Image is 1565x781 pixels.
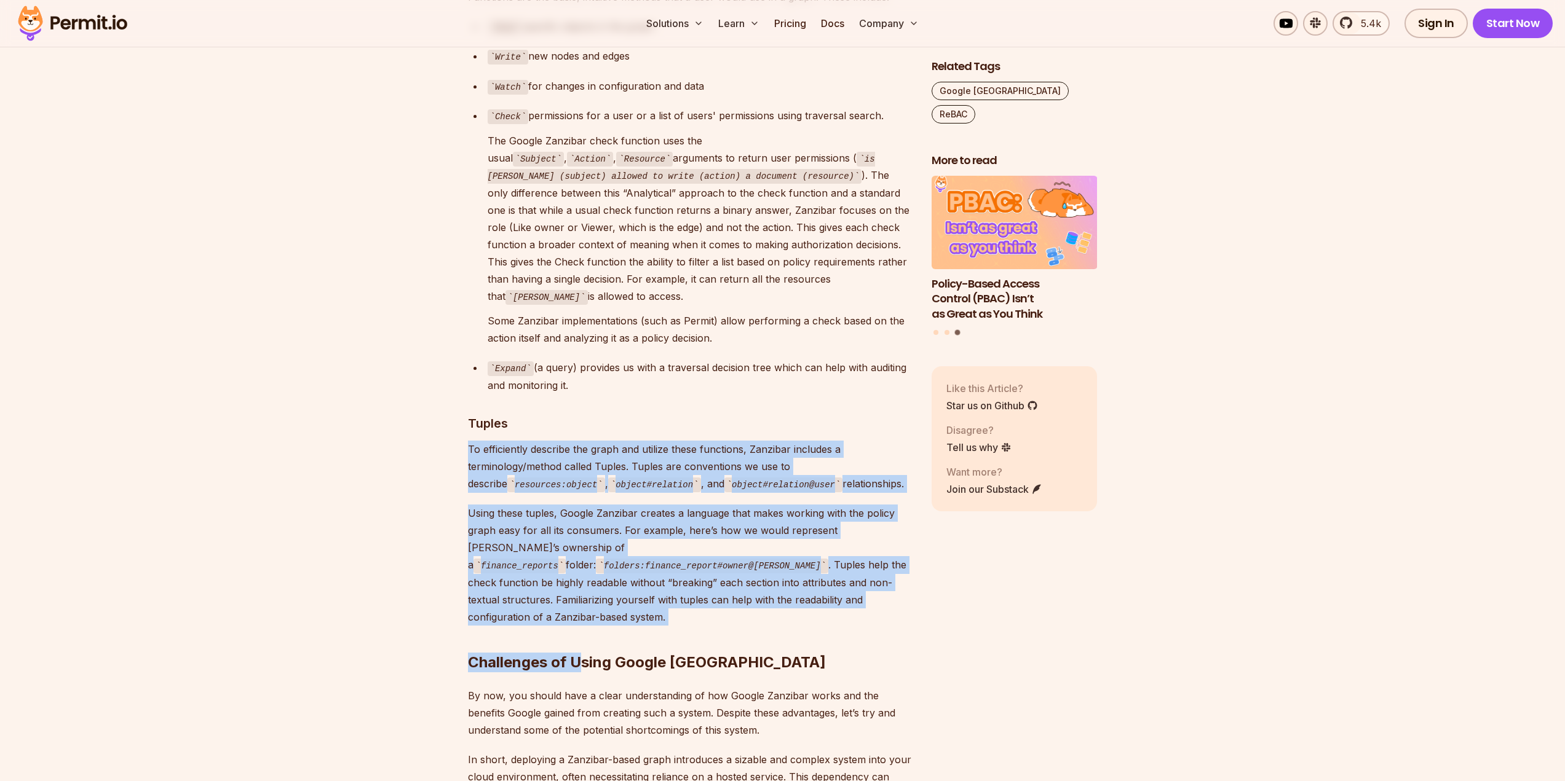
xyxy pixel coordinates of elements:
[488,107,912,125] p: permissions for a user or a list of users' permissions using traversal search.
[488,132,912,305] p: The Google Zanzibar check function uses the usual , , arguments to return user permissions ( ). T...
[932,176,1098,269] img: Policy-Based Access Control (PBAC) Isn’t as Great as You Think
[713,11,764,36] button: Learn
[488,80,529,95] code: Watch
[932,82,1069,100] a: Google [GEOGRAPHIC_DATA]
[468,504,912,626] p: Using these tuples, Google Zanzibar creates a language that makes working with the policy graph e...
[616,152,673,167] code: Resource
[724,477,843,492] code: object#relation@user
[1473,9,1553,38] a: Start Now
[1333,11,1390,36] a: 5.4k
[854,11,924,36] button: Company
[488,109,529,124] code: Check
[488,359,912,394] p: (a query) provides us with a traversal decision tree which can help with auditing and monitoring it.
[946,481,1042,496] a: Join our Substack
[932,105,975,124] a: ReBAC
[932,59,1098,74] h2: Related Tags
[932,176,1098,322] a: Policy-Based Access Control (PBAC) Isn’t as Great as You ThinkPolicy-Based Access Control (PBAC) ...
[955,329,961,335] button: Go to slide 3
[596,559,828,573] code: folders:finance_report#owner@[PERSON_NAME]
[608,477,701,492] code: object#relation
[468,441,912,493] p: To efficiently describe the graph and utilize these functions, Zanzibar includes a terminology/me...
[1405,9,1468,38] a: Sign In
[1353,16,1381,31] span: 5.4k
[946,380,1038,395] p: Like this Article?
[513,152,565,167] code: Subject
[641,11,708,36] button: Solutions
[473,559,566,573] code: finance_reports
[12,2,133,44] img: Permit logo
[769,11,811,36] a: Pricing
[507,477,605,492] code: resources:object
[816,11,849,36] a: Docs
[488,47,912,65] p: new nodes and edges
[932,176,1098,337] div: Posts
[468,687,912,739] p: By now, you should have a clear understanding of how Google Zanzibar works and the benefits Googl...
[946,439,1012,454] a: Tell us why
[945,329,949,334] button: Go to slide 2
[468,414,912,433] h3: Tuples
[932,276,1098,321] h3: Policy-Based Access Control (PBAC) Isn’t as Great as You Think
[567,152,613,167] code: Action
[946,398,1038,412] a: Star us on Github
[932,176,1098,322] li: 3 of 3
[505,290,588,305] code: [PERSON_NAME]
[488,77,912,95] p: for changes in configuration and data
[932,153,1098,168] h2: More to read
[488,361,534,376] code: Expand
[946,464,1042,479] p: Want more?
[488,312,912,347] p: Some Zanzibar implementations (such as Permit) allow performing a check based on the action itsel...
[933,329,938,334] button: Go to slide 1
[468,603,912,672] h2: Challenges of Using Google [GEOGRAPHIC_DATA]
[946,422,1012,437] p: Disagree?
[488,50,529,65] code: Write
